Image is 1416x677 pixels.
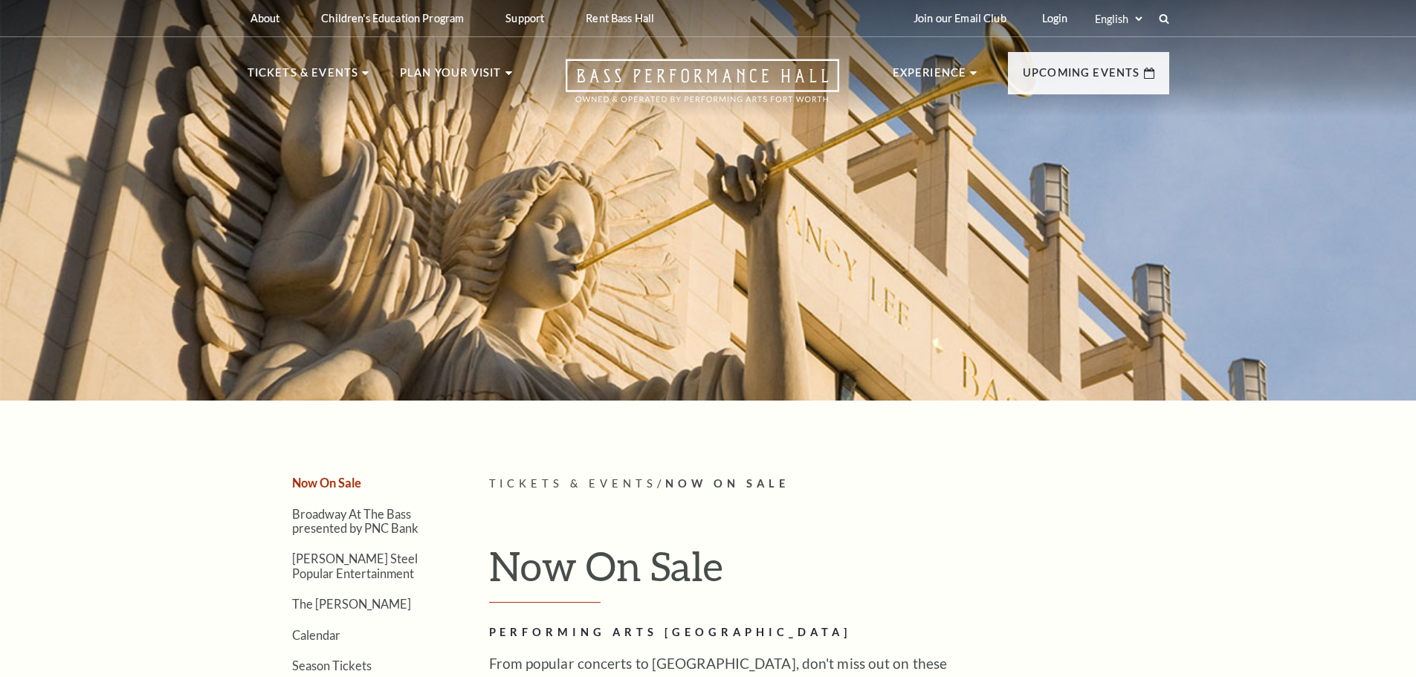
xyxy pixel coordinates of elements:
p: Tickets & Events [248,64,359,91]
p: Plan Your Visit [400,64,502,91]
a: Calendar [292,628,340,642]
p: Experience [893,64,967,91]
span: Now On Sale [665,477,789,490]
a: Season Tickets [292,658,372,673]
p: Children's Education Program [321,12,464,25]
a: Now On Sale [292,476,361,490]
a: [PERSON_NAME] Steel Popular Entertainment [292,551,418,580]
span: Tickets & Events [489,477,658,490]
a: The [PERSON_NAME] [292,597,411,611]
p: Upcoming Events [1023,64,1140,91]
p: / [489,475,1169,493]
h1: Now On Sale [489,542,1169,603]
a: Broadway At The Bass presented by PNC Bank [292,507,418,535]
select: Select: [1092,12,1145,26]
h2: Performing Arts [GEOGRAPHIC_DATA] [489,623,972,642]
p: Support [505,12,544,25]
p: Rent Bass Hall [586,12,654,25]
p: About [250,12,280,25]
